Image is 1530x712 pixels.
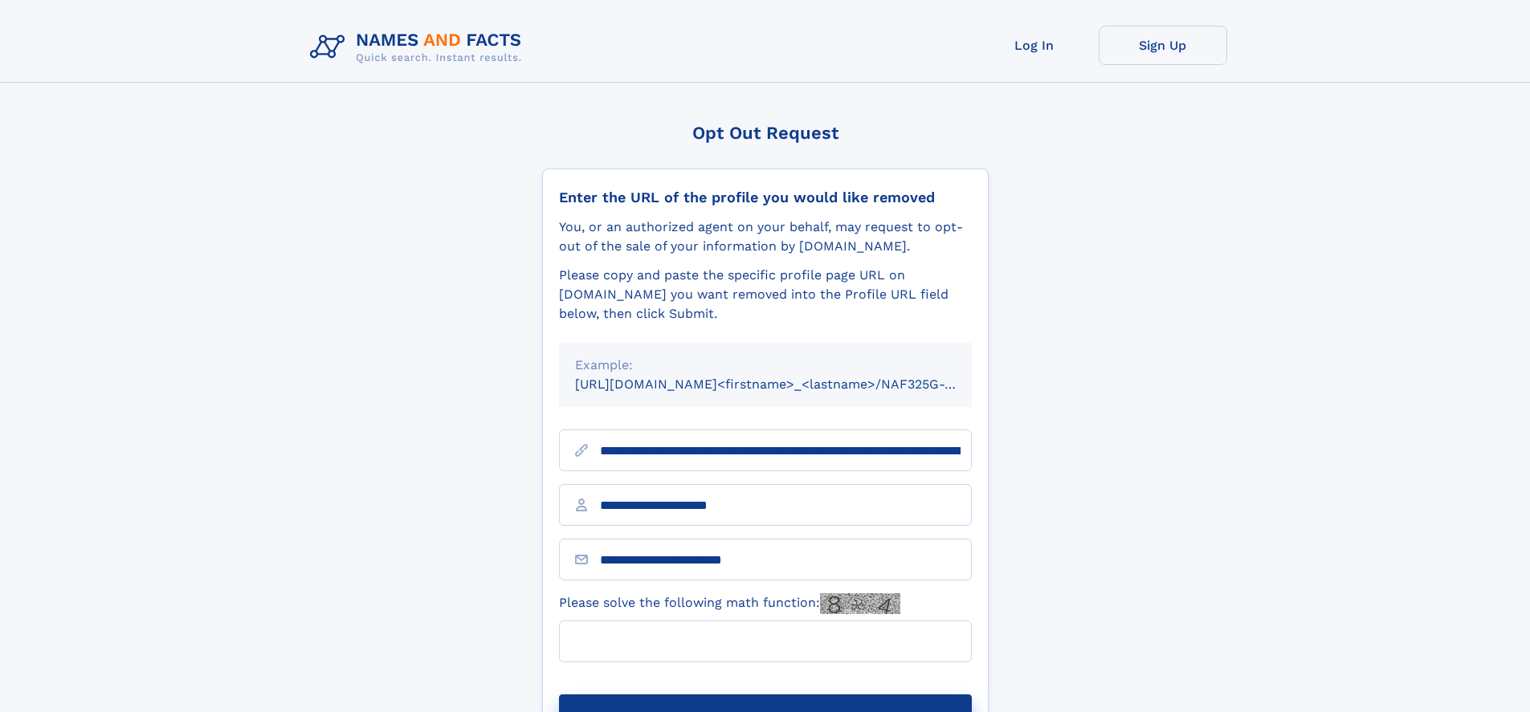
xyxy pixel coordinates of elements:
div: Enter the URL of the profile you would like removed [559,189,972,206]
label: Please solve the following math function: [559,593,900,614]
small: [URL][DOMAIN_NAME]<firstname>_<lastname>/NAF325G-xxxxxxxx [575,376,1002,392]
div: Opt Out Request [542,123,989,143]
div: You, or an authorized agent on your behalf, may request to opt-out of the sale of your informatio... [559,218,972,256]
div: Example: [575,356,956,375]
img: Logo Names and Facts [304,26,535,69]
a: Log In [970,26,1099,65]
div: Please copy and paste the specific profile page URL on [DOMAIN_NAME] you want removed into the Pr... [559,266,972,323]
a: Sign Up [1099,26,1227,65]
